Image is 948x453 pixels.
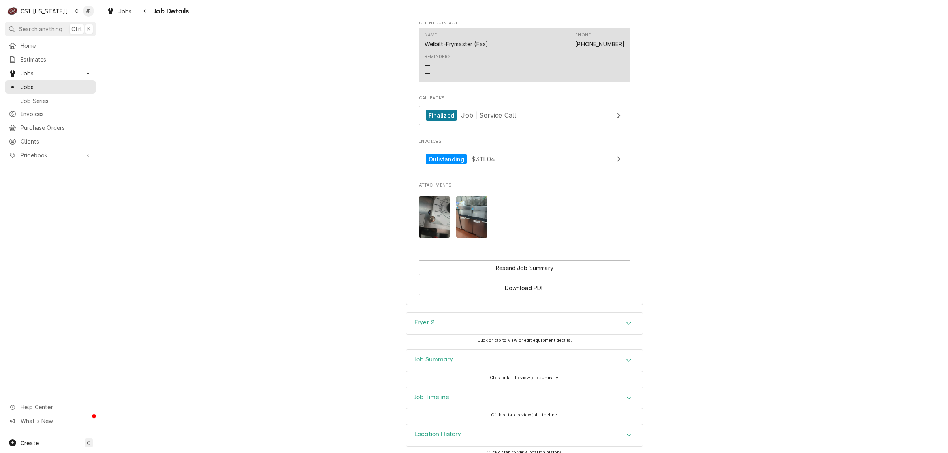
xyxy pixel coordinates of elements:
span: Help Center [21,403,91,411]
div: Job Summary [406,349,643,372]
span: Pricebook [21,151,80,159]
span: Click or tap to view job summary. [490,375,559,380]
button: Accordion Details Expand Trigger [406,313,643,335]
span: Attachments [419,182,630,189]
span: Clients [21,137,92,146]
div: Phone [575,32,624,48]
button: Accordion Details Expand Trigger [406,424,643,446]
div: Contact [419,28,630,82]
div: Button Group Row [419,260,630,275]
div: Phone [575,32,591,38]
span: K [87,25,91,33]
div: Accordion Header [406,350,643,372]
div: Fryer 2 [406,312,643,335]
a: Jobs [103,5,135,18]
span: Jobs [21,69,80,77]
span: Jobs [21,83,92,91]
div: Callbacks [419,95,630,129]
span: Estimates [21,55,92,64]
div: CSI [US_STATE][GEOGRAPHIC_DATA] [21,7,73,15]
span: Job Details [151,6,189,17]
div: Job Timeline [406,387,643,410]
span: Jobs [118,7,132,15]
span: Client Contact [419,20,630,26]
div: Attachments [419,182,630,244]
div: — [425,61,430,69]
div: Client Contact List [419,28,630,86]
button: Resend Job Summary [419,260,630,275]
span: Callbacks [419,95,630,101]
a: Go to Pricebook [5,149,96,162]
span: Job Series [21,97,92,105]
div: Reminders [425,54,451,60]
h3: Job Summary [414,356,453,363]
a: Invoices [5,107,96,120]
a: [PHONE_NUMBER] [575,41,624,47]
div: CSI Kansas City's Avatar [7,6,18,17]
span: Click or tap to view job timeline. [491,412,558,417]
span: Invoices [419,139,630,145]
h3: Fryer 2 [414,319,434,326]
button: Download PDF [419,281,630,295]
button: Accordion Details Expand Trigger [406,387,643,409]
a: Estimates [5,53,96,66]
button: Navigate back [139,5,151,17]
span: C [87,439,91,447]
span: What's New [21,417,91,425]
div: Button Group Row [419,275,630,295]
a: Go to Jobs [5,67,96,80]
span: Invoices [21,110,92,118]
div: JR [83,6,94,17]
button: Accordion Details Expand Trigger [406,350,643,372]
div: Accordion Header [406,313,643,335]
div: Accordion Header [406,387,643,409]
div: Jessica Rentfro's Avatar [83,6,94,17]
span: Home [21,41,92,50]
div: Location History [406,424,643,447]
span: $311.04 [471,155,495,163]
span: Search anything [19,25,62,33]
div: Name [425,32,489,48]
span: Click or tap to view or edit equipment details. [477,338,572,343]
div: Accordion Header [406,424,643,446]
div: Reminders [425,54,451,78]
a: Purchase Orders [5,121,96,134]
a: Go to Help Center [5,401,96,414]
span: Create [21,440,39,446]
span: Ctrl [71,25,82,33]
a: Job Series [5,94,96,107]
h3: Location History [414,431,461,438]
div: Name [425,32,437,38]
span: Job | Service Call [461,111,516,119]
a: View Job [419,106,630,125]
div: Finalized [426,110,457,121]
div: Welbilt-Frymaster (Fax) [425,40,489,48]
span: Attachments [419,190,630,244]
div: Button Group [419,260,630,295]
a: Clients [5,135,96,148]
div: Client Contact [419,20,630,85]
div: Outstanding [426,154,467,165]
a: Jobs [5,80,96,94]
div: Invoices [419,139,630,172]
img: hBBAFBxRCZX4KP3QYyQ3 [456,196,487,238]
span: Purchase Orders [21,124,92,132]
button: Search anythingCtrlK [5,22,96,36]
a: View Invoice [419,150,630,169]
a: Go to What's New [5,414,96,427]
div: C [7,6,18,17]
div: — [425,69,430,78]
h3: Job Timeline [414,393,449,401]
a: Home [5,39,96,52]
img: 4jmjCmRBy28ZCvKXzOig [419,196,450,238]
